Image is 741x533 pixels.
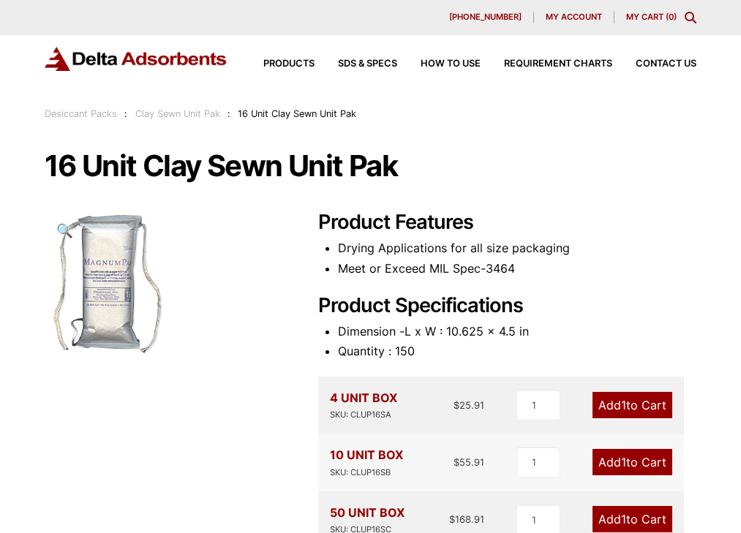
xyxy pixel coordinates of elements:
span: [PHONE_NUMBER] [449,13,522,21]
bdi: 25.91 [454,399,484,411]
a: Add1to Cart [593,506,672,532]
span: $ [449,513,455,525]
span: My account [546,13,602,21]
img: 16 Unit Clay Sewn Unit Pak [45,211,162,357]
a: My account [534,12,614,23]
h1: 16 Unit Clay Sewn Unit Pak [45,151,696,181]
div: SKU: CLUP16SB [330,466,403,480]
h2: Product Features [318,211,696,235]
li: Drying Applications for all size packaging [338,238,697,258]
div: Toggle Modal Content [685,12,696,23]
a: Add1to Cart [593,449,672,475]
a: SDS & SPECS [315,59,397,69]
span: How to Use [421,59,481,69]
a: How to Use [397,59,481,69]
bdi: 168.91 [449,513,484,525]
a: Desiccant Packs [45,108,117,119]
span: Contact Us [636,59,696,69]
span: : [227,108,230,119]
a: Requirement Charts [481,59,612,69]
a: View full-screen image gallery [45,211,85,251]
span: 1 [621,398,626,412]
a: My Cart (0) [626,12,677,22]
li: Dimension -L x W : 10.625 x 4.5 in [338,322,697,341]
span: 1 [621,512,626,526]
li: Meet or Exceed MIL Spec-3464 [338,259,697,279]
div: 10 UNIT BOX [330,445,403,479]
a: Add1to Cart [593,392,672,418]
a: Clay Sewn Unit Pak [135,108,220,119]
a: Products [240,59,315,69]
span: Products [263,59,315,69]
span: 🔍 [56,222,73,238]
div: SKU: CLUP16SA [330,408,397,422]
bdi: 55.91 [454,456,484,468]
span: SDS & SPECS [338,59,397,69]
div: 4 UNIT BOX [330,388,397,422]
span: Requirement Charts [504,59,612,69]
a: Contact Us [612,59,696,69]
li: Quantity : 150 [338,341,697,361]
span: 1 [621,455,626,469]
a: [PHONE_NUMBER] [437,12,534,23]
span: : [124,108,127,119]
span: $ [454,399,459,411]
h2: Product Specifications [318,294,696,318]
span: $ [454,456,459,468]
span: 0 [669,12,674,22]
img: Delta Adsorbents [45,47,227,71]
span: 16 Unit Clay Sewn Unit Pak [238,108,356,119]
